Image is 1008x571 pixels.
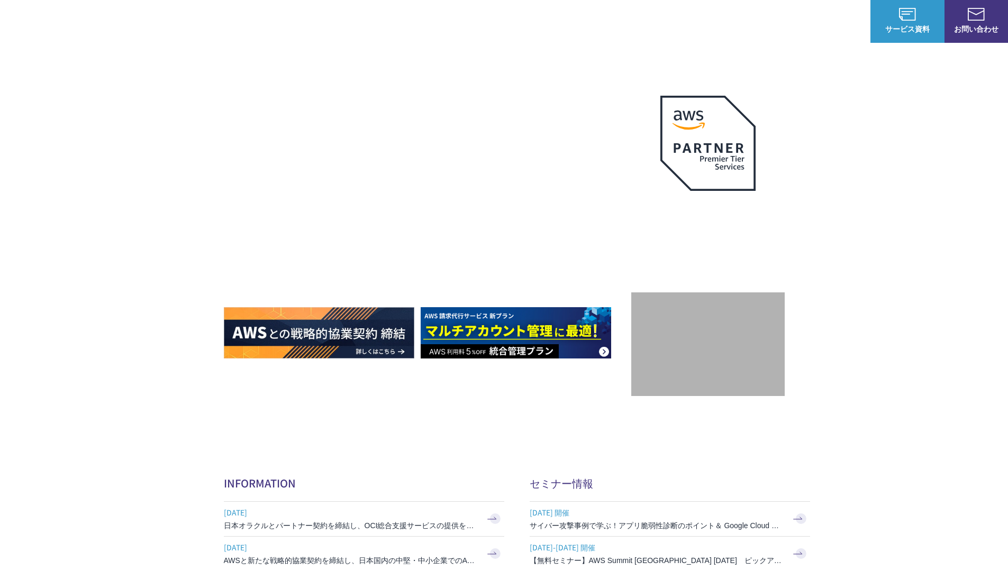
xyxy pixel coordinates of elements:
[530,502,810,536] a: [DATE] 開催 サイバー攻撃事例で学ぶ！アプリ脆弱性診断のポイント＆ Google Cloud セキュリティ対策
[769,16,809,27] p: ナレッジ
[16,8,198,34] a: AWS総合支援サービス C-Chorus NHN テコラスAWS総合支援サービス
[224,539,478,555] span: [DATE]
[224,555,478,566] h3: AWSと新たな戦略的協業契約を締結し、日本国内の中堅・中小企業でのAWS活用を加速
[830,16,860,27] a: ログイン
[612,16,697,27] p: 業種別ソリューション
[718,16,748,27] a: 導入事例
[122,10,198,32] span: NHN テコラス AWS総合支援サービス
[530,504,784,520] span: [DATE] 開催
[224,502,504,536] a: [DATE] 日本オラクルとパートナー契約を締結し、OCI総合支援サービスの提供を開始
[530,539,784,555] span: [DATE]-[DATE] 開催
[551,16,591,27] p: サービス
[224,520,478,531] h3: 日本オラクルとパートナー契約を締結し、OCI総合支援サービスの提供を開始
[224,174,631,275] h1: AWS ジャーニーの 成功を実現
[224,537,504,571] a: [DATE] AWSと新たな戦略的協業契約を締結し、日本国内の中堅・中小企業でのAWS活用を加速
[696,204,720,219] em: AWS
[224,475,504,491] h2: INFORMATION
[530,520,784,531] h3: サイバー攻撃事例で学ぶ！アプリ脆弱性診断のポイント＆ Google Cloud セキュリティ対策
[530,537,810,571] a: [DATE]-[DATE] 開催 【無料セミナー】AWS Summit [GEOGRAPHIC_DATA] [DATE] ピックアップセッション
[652,308,764,385] img: 契約件数
[899,8,916,21] img: AWS総合支援サービス C-Chorus サービス資料
[421,307,611,358] img: AWS請求代行サービス 統合管理プラン
[530,555,784,566] h3: 【無料セミナー】AWS Summit [GEOGRAPHIC_DATA] [DATE] ピックアップセッション
[530,475,810,491] h2: セミナー情報
[224,307,414,358] img: AWSとの戦略的協業契約 締結
[504,16,530,27] p: 強み
[660,96,756,191] img: AWSプレミアティアサービスパートナー
[968,8,985,21] img: お問い合わせ
[870,23,945,34] span: サービス資料
[945,23,1008,34] span: お問い合わせ
[224,117,631,163] p: AWSの導入からコスト削減、 構成・運用の最適化からデータ活用まで 規模や業種業態を問わない マネージドサービスで
[224,504,478,520] span: [DATE]
[648,204,768,244] p: 最上位プレミアティア サービスパートナー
